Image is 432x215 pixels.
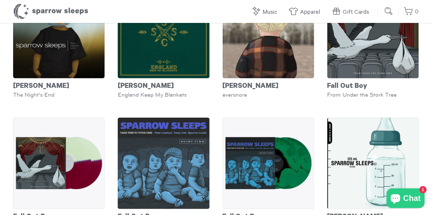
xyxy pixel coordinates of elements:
[13,91,105,98] div: The Night's End
[118,91,209,98] div: England Keep My Blankets
[382,5,396,18] input: Submit
[385,188,427,210] inbox-online-store-chat: Shopify online store chat
[13,3,89,20] h1: Sparrow Sleeps
[118,78,209,91] div: [PERSON_NAME]
[223,118,314,209] img: SS_TTTYC_GREEN_grande.png
[223,91,314,98] div: eversnore
[223,78,314,91] div: [PERSON_NAME]
[118,118,209,209] img: SS-TakeThisToYourCrib-Cover-2023_grande.png
[327,118,419,209] img: Finch-WhatItIsToBurp-Cover_grande.png
[13,78,105,91] div: [PERSON_NAME]
[251,5,280,19] a: Music
[289,5,323,19] a: Apparel
[13,118,105,209] img: SS_FUTST_SSEXCLUSIVE_6d2c3e95-2d39-4810-a4f6-2e3a860c2b91_grande.png
[332,5,373,19] a: Gift Cards
[327,91,419,98] div: From Under the Stork Tree
[404,5,419,19] a: 0
[327,78,419,91] div: Fall Out Boy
